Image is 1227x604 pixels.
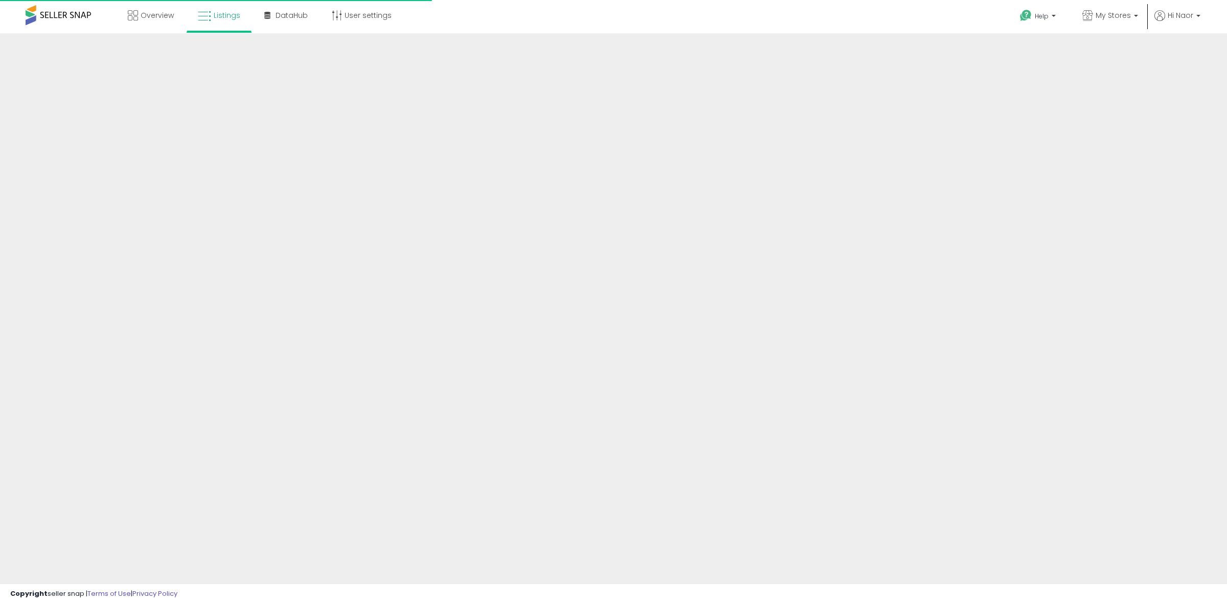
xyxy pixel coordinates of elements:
a: Hi Naor [1154,10,1200,33]
span: Help [1035,12,1049,20]
i: Get Help [1019,9,1032,22]
span: My Stores [1096,10,1131,20]
a: Help [1012,2,1066,33]
span: Listings [214,10,240,20]
span: Overview [141,10,174,20]
span: Hi Naor [1168,10,1193,20]
span: DataHub [276,10,308,20]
